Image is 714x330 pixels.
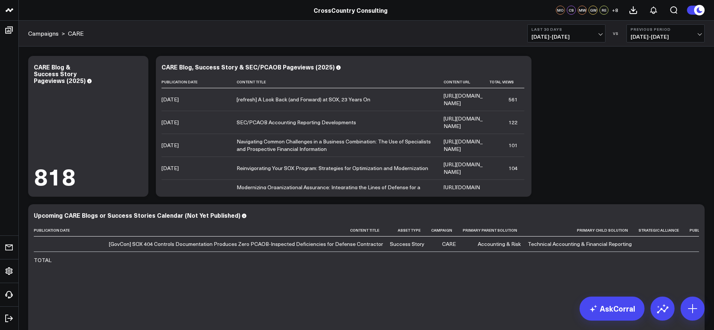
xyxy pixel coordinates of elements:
[599,6,608,15] div: RE
[578,6,587,15] div: MW
[28,29,65,38] div: >
[390,224,431,237] th: Asset Type
[567,6,576,15] div: CS
[528,240,632,248] div: Technical Accounting & Financial Reporting
[390,240,424,248] div: Success Story
[509,96,518,103] div: 561
[509,119,518,126] div: 122
[589,6,598,15] div: GW
[314,6,388,14] a: CrossCountry Consulting
[556,6,565,15] div: MO
[631,34,700,40] span: [DATE] - [DATE]
[528,224,639,237] th: Primary Child Solution
[237,119,356,126] div: SEC/PCAOB Accounting Reporting Developments
[34,211,240,219] div: Upcoming CARE Blogs or Success Stories Calendar (Not Yet Published)
[463,224,528,237] th: Primary Parent Solution
[444,76,489,88] th: Content Url
[162,119,179,126] div: [DATE]
[531,34,601,40] span: [DATE] - [DATE]
[612,8,618,13] span: + 8
[489,76,524,88] th: Total Views
[109,240,383,248] div: [GovCon] SOX 404 Controls Documentation Produces Zero PCAOB-Inspected Deficiencies for Defense Co...
[639,224,690,237] th: Strategic Alliance
[431,224,463,237] th: Campaign
[509,164,518,172] div: 104
[162,142,179,149] div: [DATE]
[631,27,700,32] b: Previous Period
[34,63,86,84] div: CARE Blog & Success Story Pageviews (2025)
[162,164,179,172] div: [DATE]
[162,187,179,195] div: [DATE]
[237,138,437,153] div: Navigating Common Challenges in a Business Combination: The Use of Specialists and Prospective Fi...
[512,187,518,195] div: 52
[34,164,75,187] div: 818
[444,138,483,152] a: [URL][DOMAIN_NAME]
[237,164,428,172] div: Reinvigorating Your SOX Program: Strategies for Optimization and Modernization
[162,63,335,71] div: CARE Blog, Success Story & SEC/PCAOB Pageviews (2025)
[580,297,645,321] a: AskCorral
[444,92,483,107] a: [URL][DOMAIN_NAME]
[610,6,619,15] button: +8
[109,224,390,237] th: Content Title
[527,24,605,42] button: Last 30 Days[DATE]-[DATE]
[626,24,705,42] button: Previous Period[DATE]-[DATE]
[68,29,84,38] a: CARE
[28,29,59,38] a: Campaigns
[609,31,623,36] div: VS
[509,142,518,149] div: 101
[478,240,521,248] div: Accounting & Risk
[442,240,456,248] div: CARE
[162,76,237,88] th: Publication Date
[531,27,601,32] b: Last 30 Days
[237,96,370,103] div: [refresh] A Look Back (and Forward) at SOX, 23 Years On
[444,184,483,198] a: [URL][DOMAIN_NAME]
[237,184,437,199] div: Modernizing Organizational Assurance: Integrating the Lines of Defense for a Stronger Enterprise
[237,76,444,88] th: Content Title
[444,115,483,130] a: [URL][DOMAIN_NAME]
[34,224,109,237] th: Publication Date
[162,96,179,103] div: [DATE]
[34,256,51,264] div: TOTAL
[444,161,483,175] a: [URL][DOMAIN_NAME]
